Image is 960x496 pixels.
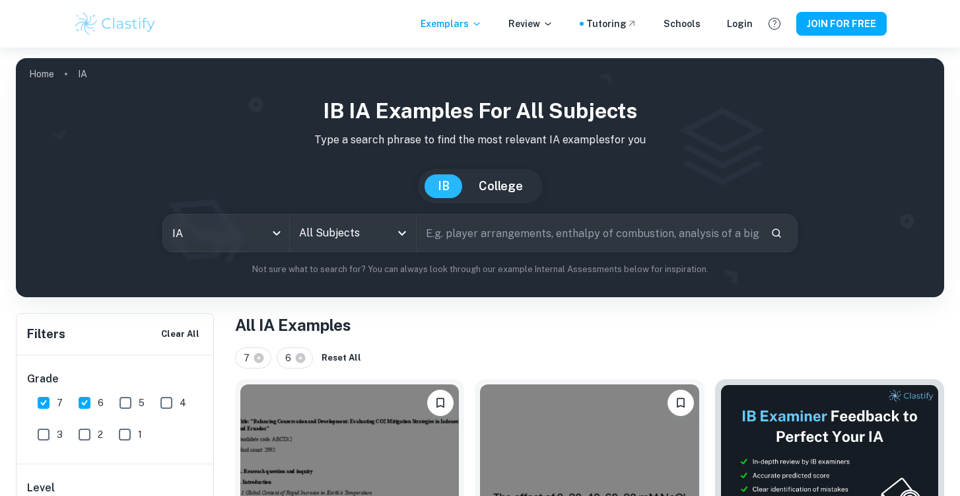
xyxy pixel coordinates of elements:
button: Help and Feedback [763,13,786,35]
a: Login [727,17,753,31]
span: 1 [138,427,142,442]
span: 6 [285,351,297,365]
button: JOIN FOR FREE [796,12,887,36]
span: 7 [57,396,63,410]
span: 3 [57,427,63,442]
h6: Grade [27,371,204,387]
span: 2 [98,427,103,442]
p: Type a search phrase to find the most relevant IA examples for you [26,132,934,148]
span: 6 [98,396,104,410]
p: Exemplars [421,17,482,31]
button: Please log in to bookmark exemplars [427,390,454,416]
h6: Level [27,480,204,496]
div: 6 [277,347,313,369]
button: Please log in to bookmark exemplars [668,390,694,416]
input: E.g. player arrangements, enthalpy of combustion, analysis of a big city... [417,215,760,252]
button: Open [393,224,411,242]
button: Search [765,222,788,244]
button: IB [425,174,463,198]
h1: IB IA examples for all subjects [26,95,934,127]
div: IA [163,215,289,252]
span: 4 [180,396,186,410]
p: IA [78,67,87,81]
span: 7 [244,351,256,365]
a: Schools [664,17,701,31]
img: Clastify logo [73,11,157,37]
span: 5 [139,396,145,410]
p: Review [508,17,553,31]
button: College [465,174,536,198]
img: profile cover [16,58,944,297]
h6: Filters [27,325,65,343]
h1: All IA Examples [235,313,944,337]
a: Home [29,65,54,83]
button: Clear All [158,324,203,344]
p: Not sure what to search for? You can always look through our example Internal Assessments below f... [26,263,934,276]
button: Reset All [318,348,364,368]
a: Tutoring [586,17,637,31]
div: 7 [235,347,271,369]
